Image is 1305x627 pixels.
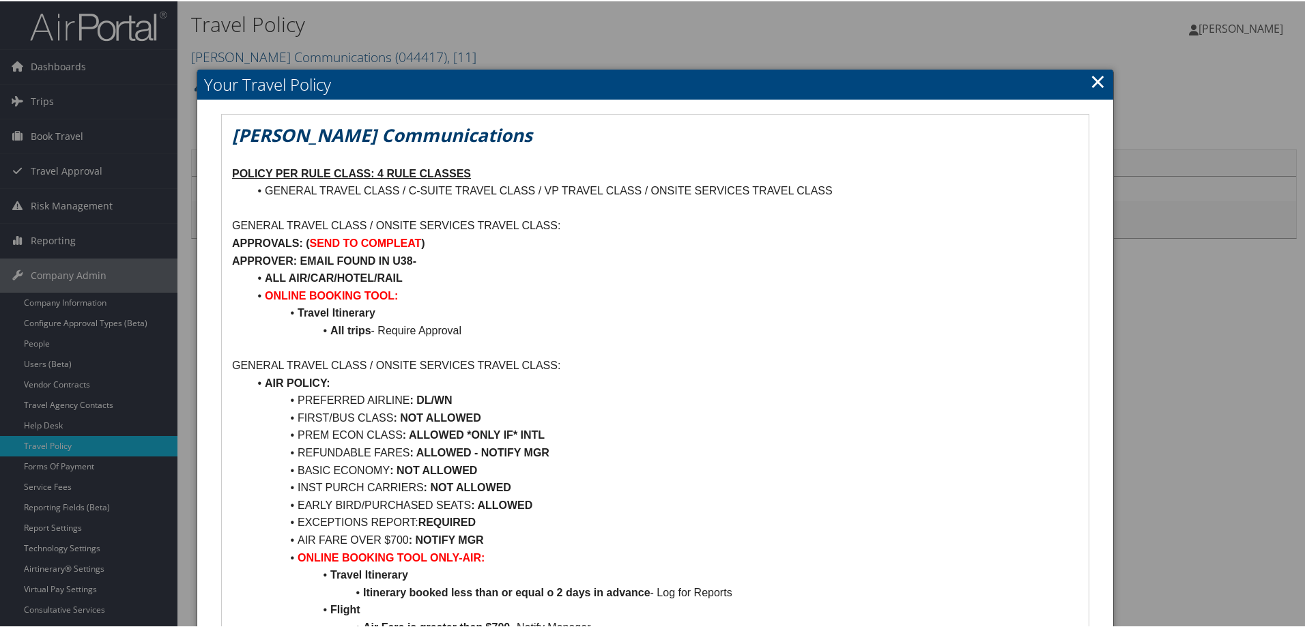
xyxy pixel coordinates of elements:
[248,530,1078,548] li: AIR FARE OVER $700
[403,428,545,439] strong: : ALLOWED *ONLY IF* INTL
[330,602,360,614] strong: Flight
[197,68,1113,98] h2: Your Travel Policy
[409,533,484,544] strong: : NOTIFY MGR
[306,236,309,248] strong: (
[232,216,1078,233] p: GENERAL TRAVEL CLASS / ONSITE SERVICES TRAVEL CLASS:
[232,121,532,146] em: [PERSON_NAME] Communications
[248,583,1078,600] li: - Log for Reports
[265,289,398,300] strong: ONLINE BOOKING TOOL:
[330,323,371,335] strong: All trips
[265,376,330,388] strong: AIR POLICY:
[393,411,481,422] strong: : NOT ALLOWED
[363,585,650,597] strong: Itinerary booked less than or equal o 2 days in advance
[248,181,1078,199] li: GENERAL TRAVEL CLASS / C-SUITE TRAVEL CLASS / VP TRAVEL CLASS / ONSITE SERVICES TRAVEL CLASS
[418,515,476,527] strong: REQUIRED
[248,478,1078,495] li: INST PURCH CARRIERS
[248,321,1078,338] li: - Require Approval
[248,425,1078,443] li: PREM ECON CLASS
[248,408,1078,426] li: FIRST/BUS CLASS
[232,166,471,178] u: POLICY PER RULE CLASS: 4 RULE CLASSES
[248,495,1078,513] li: EARLY BIRD/PURCHASED SEATS
[248,390,1078,408] li: PREFERRED AIRLINE
[248,512,1078,530] li: EXCEPTIONS REPORT:
[424,480,511,492] strong: : NOT ALLOWED
[1090,66,1106,93] a: Close
[421,236,425,248] strong: )
[390,463,477,475] strong: : NOT ALLOWED
[232,355,1078,373] p: GENERAL TRAVEL CLASS / ONSITE SERVICES TRAVEL CLASS:
[298,306,375,317] strong: Travel Itinerary
[232,254,416,265] strong: APPROVER: EMAIL FOUND IN U38-
[410,446,549,457] strong: : ALLOWED - NOTIFY MGR
[410,393,452,405] strong: : DL/WN
[248,461,1078,478] li: BASIC ECONOMY
[471,498,532,510] strong: : ALLOWED
[330,568,408,579] strong: Travel Itinerary
[310,236,422,248] strong: SEND TO COMPLEAT
[232,236,303,248] strong: APPROVALS:
[298,551,485,562] strong: ONLINE BOOKING TOOL ONLY-AIR:
[248,443,1078,461] li: REFUNDABLE FARES
[265,271,403,282] strong: ALL AIR/CAR/HOTEL/RAIL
